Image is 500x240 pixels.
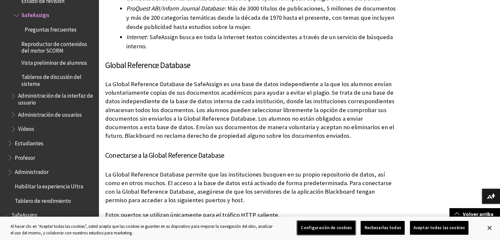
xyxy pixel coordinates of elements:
button: Rechazarlas todas [361,221,404,235]
button: Configuración de cookies [297,221,355,235]
li: : SafeAssign busca en toda la Internet textos coincidentes a través de un servicio de búsqueda in... [126,33,396,51]
p: Estos puertos se utilizan únicamente para el tráfico HTTP saliente. [105,211,396,219]
span: SafeAssign [12,209,37,218]
span: Administrador [15,167,49,176]
span: ProQuest ABI/Inform Journal Database [126,5,224,12]
span: Reproductor de contenidos del motor SCORM [21,38,94,54]
p: La Global Reference Database permite que las instituciones busquen en su propio repositorio de da... [105,170,396,205]
p: La Global Reference Database de SafeAssign es una base de datos independiente a la que los alumno... [105,80,396,140]
h3: Global Reference Database [105,59,396,72]
span: Vista preliminar de alumnos [21,57,87,66]
span: Internet [126,33,146,41]
h4: Conectarse a la Global Reference Database [105,150,396,161]
a: Volver arriba [449,208,500,220]
span: Administración de usuarios [18,109,82,118]
button: Cerrar [482,221,497,235]
span: Tablero de rendimiento [15,195,71,204]
button: Aceptar todas las cookies [410,221,468,235]
span: Preguntas frecuentes [25,24,77,33]
span: Profesor [15,152,35,161]
span: Administración de la interfaz de usuario [18,90,94,106]
span: Tableros de discusión del sistema [21,72,94,87]
span: SafeAssign [21,10,49,19]
div: Al hacer clic en “Aceptar todas las cookies”, usted acepta que las cookies se guarden en su dispo... [11,223,275,236]
span: Habilitar la experiencia Ultra [15,181,83,190]
span: Estudiantes [15,138,43,147]
span: Vídeos [18,124,34,132]
li: : Más de 3000 títulos de publicaciones, 5 millones de documentos y más de 200 categorías temática... [126,4,396,32]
